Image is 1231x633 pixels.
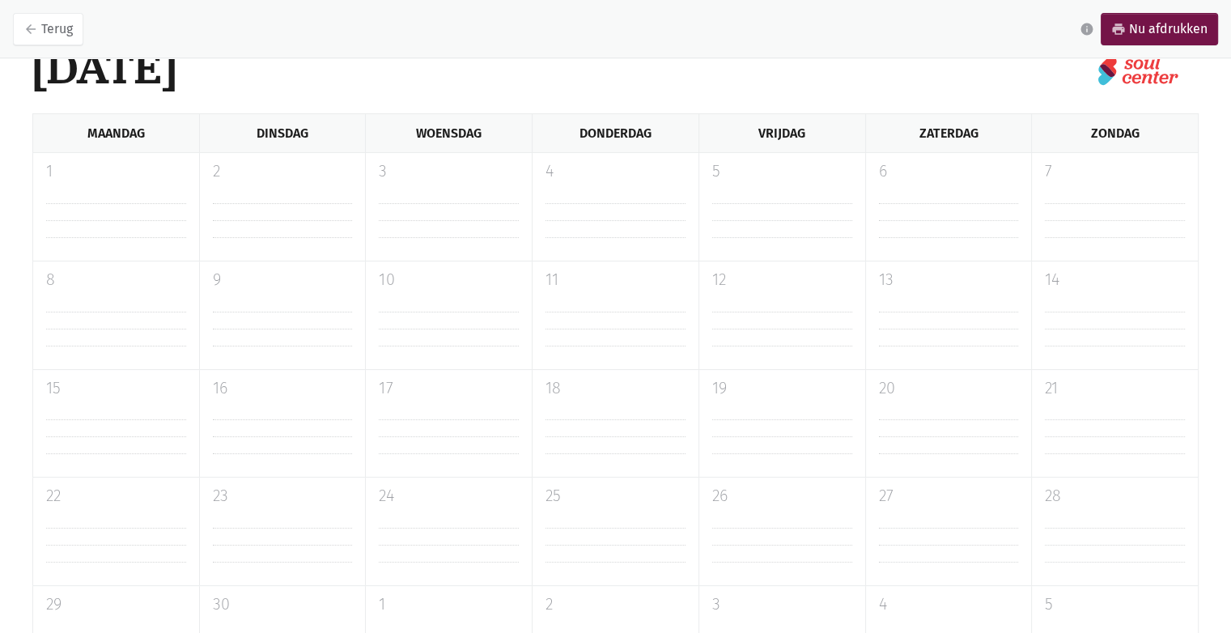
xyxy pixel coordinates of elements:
i: arrow_back [23,22,38,36]
p: 16 [213,376,353,401]
p: 3 [379,159,519,184]
p: 19 [712,376,852,401]
p: 4 [545,159,686,184]
p: 4 [879,593,1019,617]
i: print [1111,22,1126,36]
p: 17 [379,376,519,401]
div: Donderdag [532,114,698,152]
p: 9 [213,268,353,292]
p: 15 [46,376,186,401]
p: 2 [213,159,353,184]
p: 8 [46,268,186,292]
p: 23 [213,484,353,508]
p: 5 [1045,593,1185,617]
i: info [1080,22,1094,36]
p: 14 [1045,268,1185,292]
p: 3 [712,593,852,617]
div: Zondag [1031,114,1199,152]
p: 27 [879,484,1019,508]
p: 1 [46,159,186,184]
a: arrow_backTerug [13,13,83,45]
div: Maandag [32,114,199,152]
p: 11 [545,268,686,292]
p: 1 [379,593,519,617]
p: 21 [1045,376,1185,401]
div: Woensdag [365,114,532,152]
div: Zaterdag [865,114,1032,152]
p: 13 [879,268,1019,292]
h1: [DATE] [32,42,182,94]
p: 29 [46,593,186,617]
div: Vrijdag [698,114,865,152]
p: 6 [879,159,1019,184]
p: 2 [545,593,686,617]
p: 22 [46,484,186,508]
p: 7 [1045,159,1185,184]
p: 26 [712,484,852,508]
div: Dinsdag [199,114,366,152]
p: 18 [545,376,686,401]
p: 30 [213,593,353,617]
p: 24 [379,484,519,508]
p: 20 [879,376,1019,401]
p: 12 [712,268,852,292]
p: 10 [379,268,519,292]
p: 25 [545,484,686,508]
a: printNu afdrukken [1101,13,1218,45]
p: 5 [712,159,852,184]
p: 28 [1045,484,1185,508]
